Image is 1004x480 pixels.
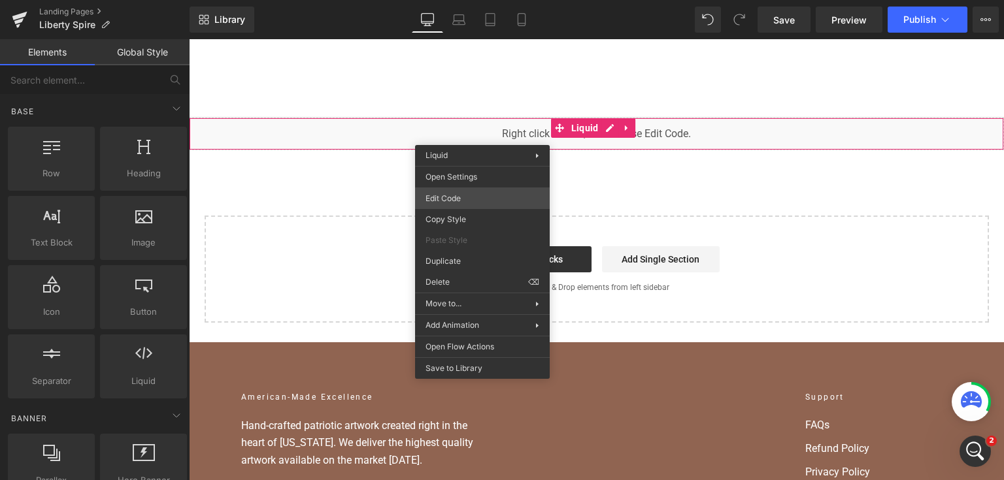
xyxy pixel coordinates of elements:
[426,319,535,331] span: Add Animation
[10,105,35,118] span: Base
[426,298,535,310] span: Move to...
[41,380,52,391] button: Gif picker
[63,7,91,16] h1: Kiran
[224,375,245,396] button: Send a message…
[12,305,91,319] span: Icon
[95,39,190,65] a: Global Style
[413,207,531,233] a: Add Single Section
[12,167,91,180] span: Row
[83,380,93,391] button: Start recording
[190,7,254,33] a: New Library
[12,374,91,388] span: Separator
[10,412,48,424] span: Banner
[412,7,443,33] a: Desktop
[475,7,506,33] a: Tablet
[726,7,752,33] button: Redo
[39,7,190,17] a: Landing Pages
[39,20,95,30] span: Liberty Spire
[214,14,245,25] span: Library
[960,436,991,467] iframe: Intercom live chat
[973,7,999,33] button: More
[205,5,229,30] button: Home
[506,7,537,33] a: Mobile
[903,14,936,25] span: Publish
[616,352,763,365] h2: Support
[37,7,58,28] img: Profile image for Kiran
[430,79,447,99] a: Expand / Collapse
[426,362,539,374] span: Save to Library
[379,79,413,99] span: Liquid
[11,353,250,375] textarea: Message…
[229,5,253,29] div: Close
[426,193,539,204] span: Edit Code
[285,207,403,233] a: Explore Blocks
[426,171,539,183] span: Open Settings
[888,7,967,33] button: Publish
[616,425,763,441] a: Privacy Policy
[104,305,183,319] span: Button
[8,5,33,30] button: go back
[616,402,763,417] a: Refund Policy
[20,380,31,391] button: Emoji picker
[426,214,539,225] span: Copy Style
[528,276,539,288] span: ⌫
[426,255,539,267] span: Duplicate
[695,7,721,33] button: Undo
[104,167,183,180] span: Heading
[37,244,779,253] p: or Drag & Drop elements from left sidebar
[52,352,301,365] h2: American-Made Excellence
[986,436,997,446] span: 2
[21,346,204,410] div: This is not recommended. To ensure stability and full functionality, we request you to use GemPag...
[816,7,882,33] a: Preview
[426,341,539,353] span: Open Flow Actions
[104,374,183,388] span: Liquid
[12,236,91,249] span: Text Block
[426,150,448,160] span: Liquid
[63,16,157,29] p: Active in the last 15m
[773,13,795,27] span: Save
[426,234,539,246] span: Paste Style
[616,378,763,394] a: FAQs
[104,236,183,249] span: Image
[443,7,475,33] a: Laptop
[831,13,867,27] span: Preview
[52,378,301,430] p: Hand-crafted patriotic artwork created right in the heart of [US_STATE]. We deliver the highest q...
[21,138,204,253] div: We suggest not to paste the code to build the page, please use GemPages elements to build the pag...
[62,380,73,391] button: Upload attachment
[426,276,528,288] span: Delete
